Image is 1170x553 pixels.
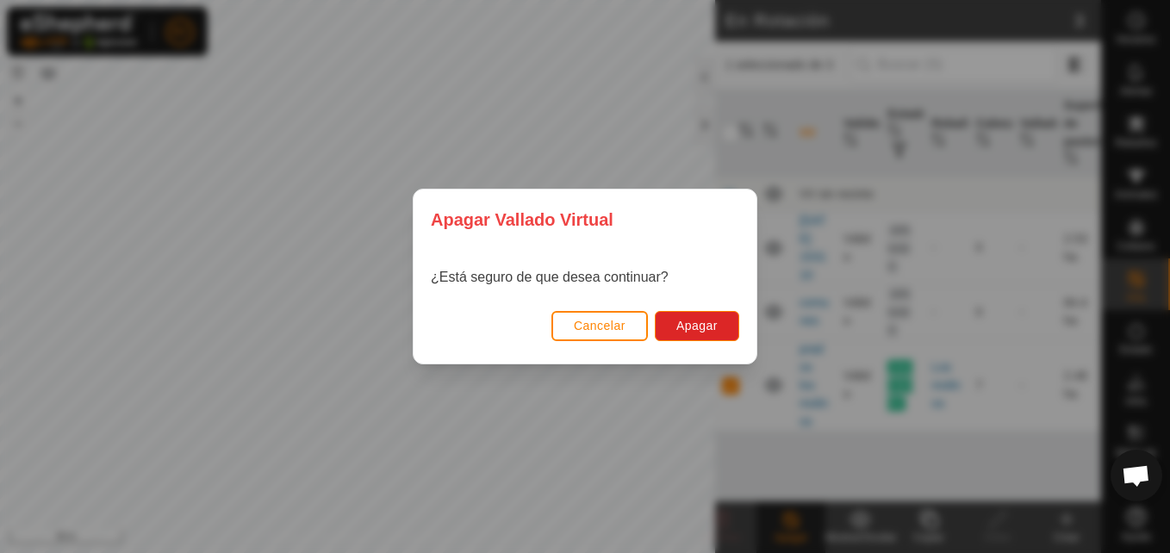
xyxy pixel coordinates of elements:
span: Cancelar [574,319,625,332]
button: Apagar [655,311,739,341]
span: Apagar [676,319,718,332]
div: Chat abierto [1111,450,1162,501]
span: Apagar Vallado Virtual [431,207,613,233]
button: Cancelar [551,311,648,341]
p: ¿Está seguro de que desea continuar? [431,267,669,288]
